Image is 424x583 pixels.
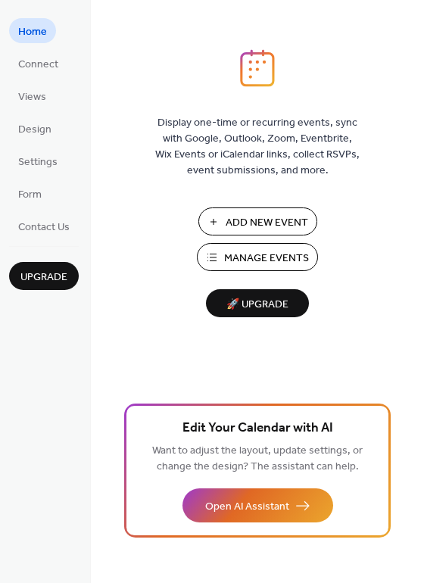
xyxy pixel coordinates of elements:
[215,295,300,315] span: 🚀 Upgrade
[198,207,317,235] button: Add New Event
[226,215,308,231] span: Add New Event
[18,57,58,73] span: Connect
[9,214,79,238] a: Contact Us
[18,187,42,203] span: Form
[197,243,318,271] button: Manage Events
[9,116,61,141] a: Design
[9,262,79,290] button: Upgrade
[182,418,333,439] span: Edit Your Calendar with AI
[224,251,309,267] span: Manage Events
[9,83,55,108] a: Views
[182,488,333,522] button: Open AI Assistant
[240,49,275,87] img: logo_icon.svg
[206,289,309,317] button: 🚀 Upgrade
[18,24,47,40] span: Home
[18,220,70,235] span: Contact Us
[20,270,67,285] span: Upgrade
[9,18,56,43] a: Home
[9,148,67,173] a: Settings
[152,441,363,477] span: Want to adjust the layout, update settings, or change the design? The assistant can help.
[9,51,67,76] a: Connect
[18,122,51,138] span: Design
[9,181,51,206] a: Form
[205,499,289,515] span: Open AI Assistant
[155,115,360,179] span: Display one-time or recurring events, sync with Google, Outlook, Zoom, Eventbrite, Wix Events or ...
[18,89,46,105] span: Views
[18,154,58,170] span: Settings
